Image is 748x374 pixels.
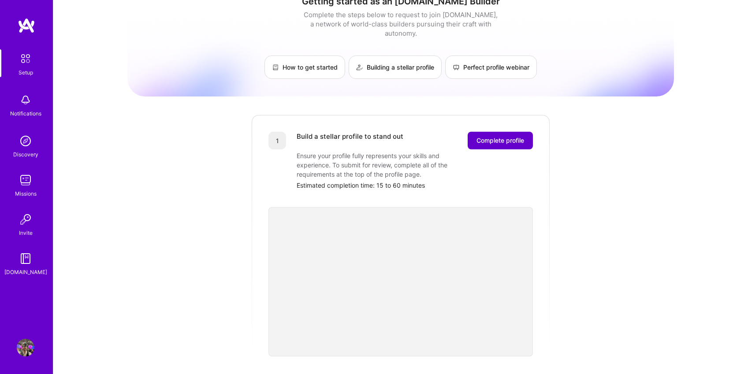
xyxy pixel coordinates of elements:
div: 1 [268,132,286,149]
img: Building a stellar profile [356,64,363,71]
div: Discovery [13,150,38,159]
img: How to get started [272,64,279,71]
img: teamwork [17,171,34,189]
img: Perfect profile webinar [453,64,460,71]
a: How to get started [264,56,345,79]
img: logo [18,18,35,33]
iframe: video [268,207,533,356]
div: Setup [19,68,33,77]
a: Perfect profile webinar [445,56,537,79]
div: Build a stellar profile to stand out [297,132,403,149]
a: User Avatar [15,339,37,356]
div: [DOMAIN_NAME] [4,267,47,277]
div: Missions [15,189,37,198]
div: Notifications [10,109,41,118]
img: discovery [17,132,34,150]
span: Complete profile [476,136,524,145]
img: setup [16,49,35,68]
img: Invite [17,211,34,228]
div: Complete the steps below to request to join [DOMAIN_NAME], a network of world-class builders purs... [301,10,500,38]
img: guide book [17,250,34,267]
div: Estimated completion time: 15 to 60 minutes [297,181,533,190]
div: Invite [19,228,33,237]
img: bell [17,91,34,109]
a: Building a stellar profile [349,56,442,79]
img: User Avatar [17,339,34,356]
button: Complete profile [468,132,533,149]
div: Ensure your profile fully represents your skills and experience. To submit for review, complete a... [297,151,473,179]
